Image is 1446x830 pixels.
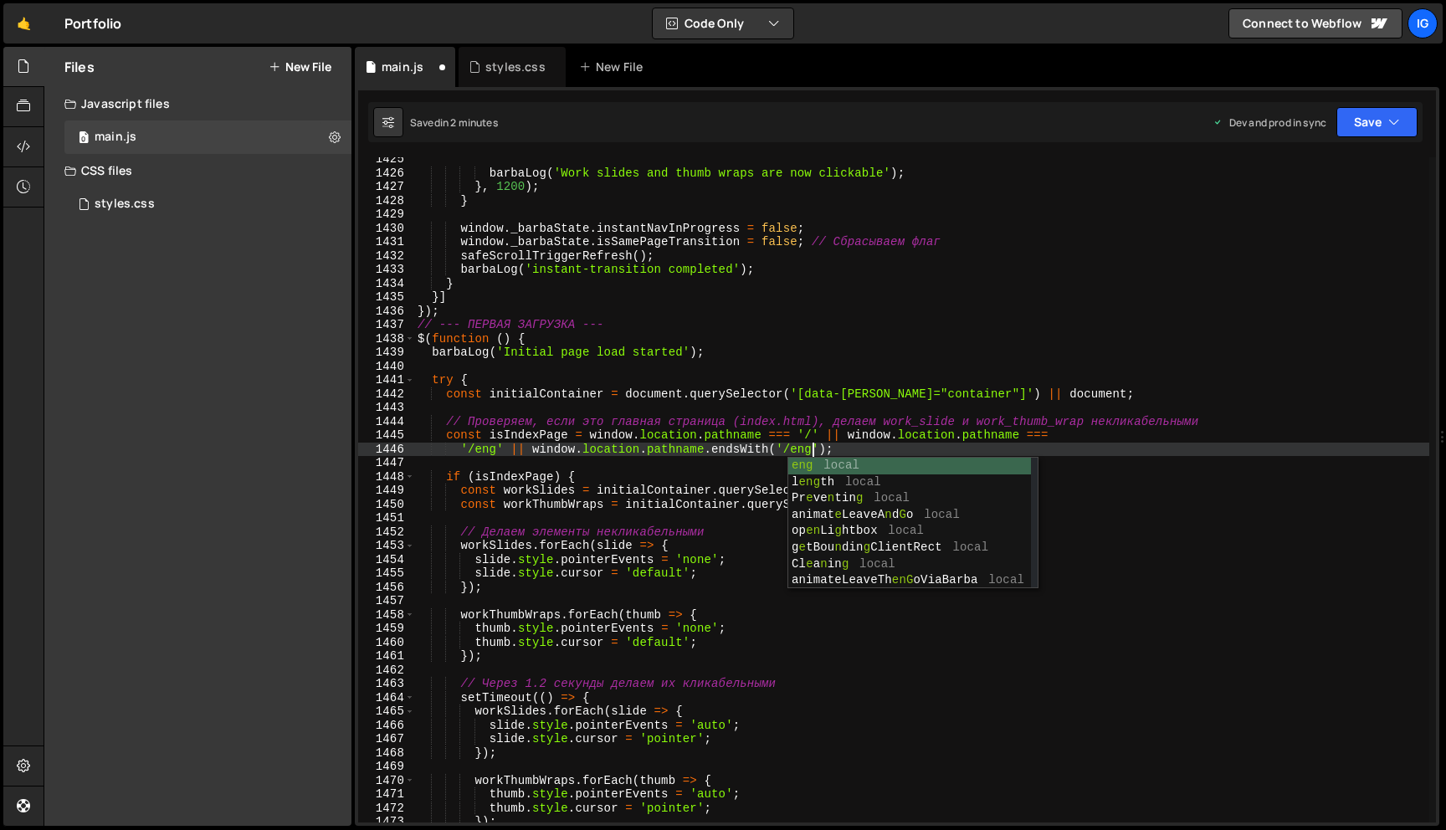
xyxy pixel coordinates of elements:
div: 1431 [358,235,415,249]
div: 1459 [358,622,415,636]
div: 1441 [358,373,415,387]
div: 1473 [358,815,415,829]
button: Code Only [653,8,793,38]
div: 1430 [358,222,415,236]
button: Save [1336,107,1418,137]
div: 1436 [358,305,415,319]
div: Dev and prod in sync [1213,115,1326,130]
div: 1438 [358,332,415,346]
div: 1426 [358,167,415,181]
div: 1454 [358,553,415,567]
div: Saved [410,115,498,130]
button: New File [269,60,331,74]
div: Portfolio [64,13,121,33]
div: 1446 [358,443,415,457]
div: 1439 [358,346,415,360]
div: styles.css [485,59,546,75]
a: Connect to Webflow [1228,8,1402,38]
a: 🤙 [3,3,44,44]
div: main.js [382,59,423,75]
div: 14577/44352.css [64,187,351,221]
div: 1460 [358,636,415,650]
div: 1450 [358,498,415,512]
div: 1442 [358,387,415,402]
div: in 2 minutes [440,115,498,130]
div: 1464 [358,691,415,705]
div: styles.css [95,197,155,212]
div: 1470 [358,774,415,788]
div: 1448 [358,470,415,484]
div: 1444 [358,415,415,429]
div: 1468 [358,746,415,761]
a: Ig [1408,8,1438,38]
div: 1466 [358,719,415,733]
div: 1472 [358,802,415,816]
h2: Files [64,58,95,76]
div: 1455 [358,566,415,581]
div: 1467 [358,732,415,746]
div: 1462 [358,663,415,678]
div: 1456 [358,581,415,595]
div: 1457 [358,594,415,608]
div: 1440 [358,360,415,374]
div: 1445 [358,428,415,443]
div: 1427 [358,180,415,194]
div: 1449 [358,484,415,498]
div: 1435 [358,290,415,305]
div: New File [579,59,649,75]
div: 1429 [358,207,415,222]
div: 1443 [358,401,415,415]
div: 1447 [358,456,415,470]
div: 1452 [358,525,415,540]
span: 0 [79,132,89,146]
div: 1437 [358,318,415,332]
div: CSS files [44,154,351,187]
div: 1469 [358,760,415,774]
div: main.js [95,130,136,145]
div: 1425 [358,152,415,167]
div: 1428 [358,194,415,208]
div: 1471 [358,787,415,802]
div: 14577/44954.js [64,120,351,154]
div: 1458 [358,608,415,622]
div: 1465 [358,704,415,719]
div: Javascript files [44,87,351,120]
div: 1463 [358,677,415,691]
div: 1432 [358,249,415,264]
div: 1451 [358,511,415,525]
div: 1434 [358,277,415,291]
div: 1433 [358,263,415,277]
div: 1461 [358,649,415,663]
div: 1453 [358,539,415,553]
